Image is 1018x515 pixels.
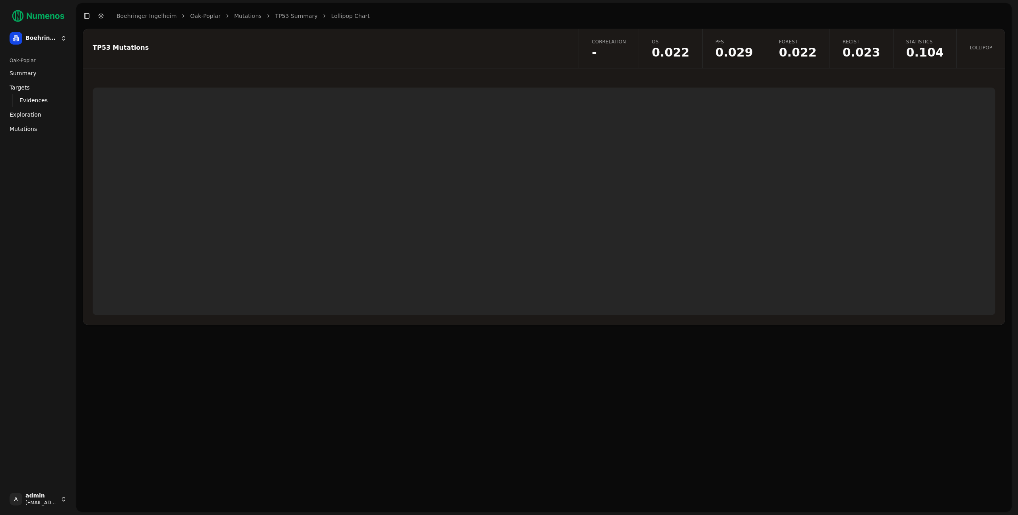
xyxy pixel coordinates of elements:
[19,96,48,104] span: Evidences
[6,490,70,509] button: Aadmin[EMAIL_ADDRESS]
[579,29,639,68] a: Correlation-
[16,95,60,106] a: Evidences
[779,47,817,59] span: 0.022
[843,39,880,45] span: Recist
[25,499,57,506] span: [EMAIL_ADDRESS]
[715,39,753,45] span: PFS
[6,6,70,25] img: Numenos
[843,47,880,59] span: 0.023
[275,12,318,20] a: TP53 Summary
[956,29,1005,68] a: Lollipop
[639,29,702,68] a: OS0.022
[893,29,957,68] a: Statistics0.104
[25,492,57,499] span: admin
[906,39,944,45] span: Statistics
[6,108,70,121] a: Exploration
[10,125,37,133] span: Mutations
[592,47,626,59] span: -
[331,12,370,20] a: Lollipop Chart
[25,35,57,42] span: Boehringer Ingelheim
[117,12,370,20] nav: breadcrumb
[6,67,70,80] a: Summary
[81,10,92,21] button: Toggle Sidebar
[10,69,37,77] span: Summary
[652,47,690,59] span: 0.022
[190,12,220,20] a: Oak-Poplar
[6,81,70,94] a: Targets
[906,47,944,59] span: 0.104
[10,493,22,505] span: A
[779,39,817,45] span: Forest
[234,12,262,20] a: Mutations
[715,47,753,59] span: 0.029
[6,29,70,48] button: Boehringer Ingelheim
[10,111,41,119] span: Exploration
[766,29,830,68] a: Forest0.022
[830,29,893,68] a: Recist0.023
[6,123,70,135] a: Mutations
[10,84,30,92] span: Targets
[702,29,766,68] a: PFS0.029
[95,10,107,21] button: Toggle Dark Mode
[652,39,690,45] span: OS
[592,39,626,45] span: Correlation
[969,45,992,51] span: Lollipop
[117,12,177,20] a: Boehringer Ingelheim
[93,45,567,51] div: TP53 Mutations
[6,54,70,67] div: Oak-Poplar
